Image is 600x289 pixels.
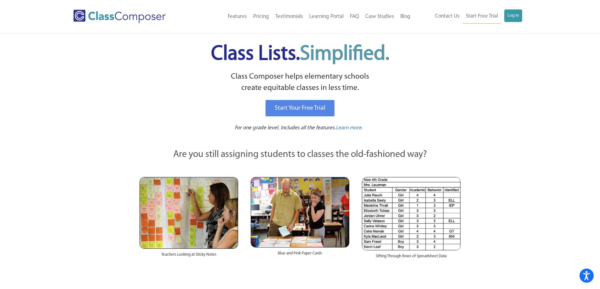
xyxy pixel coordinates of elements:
[306,10,347,24] a: Learning Portal
[235,125,336,131] span: For one grade level. Includes all the features.
[251,247,349,263] div: Blue and Pink Paper Cards
[73,10,166,23] img: Class Composer
[336,125,363,131] span: Learn more.
[414,9,522,24] nav: Header Menu
[362,250,460,265] div: Sifting Through Rows of Spreadsheet Data
[251,177,349,247] img: Blue and Pink Paper Cards
[336,124,363,132] a: Learn more.
[463,9,501,24] a: Start Free Trial
[140,177,238,249] img: Teachers Looking at Sticky Notes
[275,105,325,111] span: Start Your Free Trial
[504,9,522,22] a: Log In
[272,10,306,24] a: Testimonials
[362,10,397,24] a: Case Studies
[140,249,238,264] div: Teachers Looking at Sticky Notes
[432,9,463,23] a: Contact Us
[362,177,460,250] img: Spreadsheets
[266,100,334,116] a: Start Your Free Trial
[347,10,362,24] a: FAQ
[140,148,461,162] p: Are you still assigning students to classes the old-fashioned way?
[397,10,414,24] a: Blog
[250,10,272,24] a: Pricing
[300,44,389,64] span: Simplified.
[225,10,250,24] a: Features
[211,44,389,64] span: Class Lists.
[191,10,414,24] nav: Header Menu
[139,71,462,94] p: Class Composer helps elementary schools create equitable classes in less time.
